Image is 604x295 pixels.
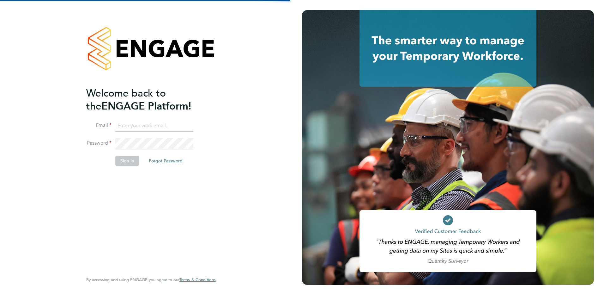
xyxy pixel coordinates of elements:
[86,140,112,147] label: Password
[179,277,216,282] a: Terms & Conditions
[115,156,139,166] button: Sign In
[115,120,193,132] input: Enter your work email...
[86,122,112,129] label: Email
[86,277,216,282] span: By accessing and using ENGAGE you agree to our
[86,87,209,113] h2: ENGAGE Platform!
[144,156,188,166] button: Forgot Password
[86,87,166,112] span: Welcome back to the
